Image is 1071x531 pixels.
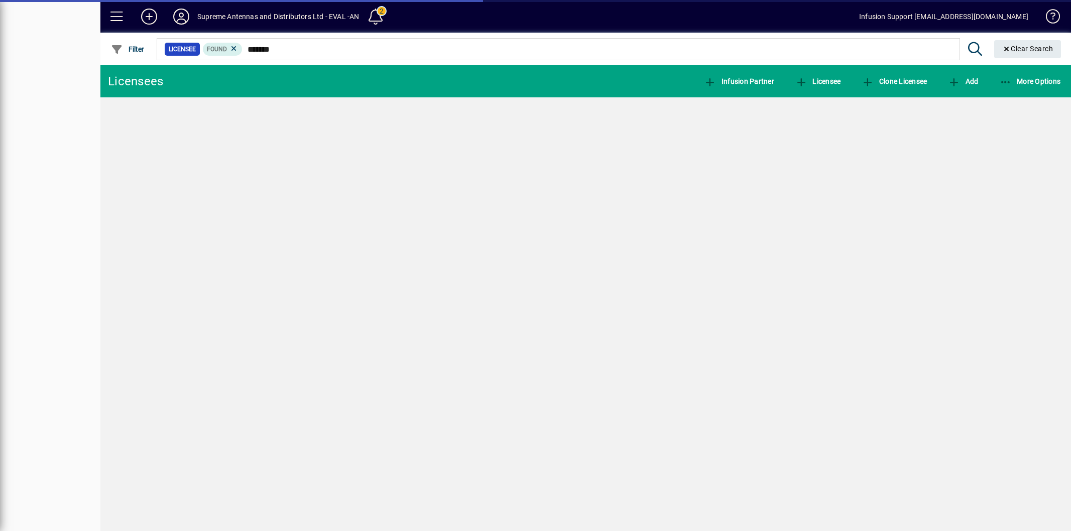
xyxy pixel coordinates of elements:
[997,72,1063,90] button: More Options
[793,72,844,90] button: Licensee
[207,46,227,53] span: Found
[133,8,165,26] button: Add
[169,44,196,54] span: Licensee
[862,77,927,85] span: Clone Licensee
[165,8,197,26] button: Profile
[945,72,981,90] button: Add
[948,77,978,85] span: Add
[994,40,1061,58] button: Clear
[1038,2,1058,35] a: Knowledge Base
[1000,77,1061,85] span: More Options
[859,72,929,90] button: Clone Licensee
[704,77,774,85] span: Infusion Partner
[108,73,163,89] div: Licensees
[795,77,841,85] span: Licensee
[197,9,359,25] div: Supreme Antennas and Distributors Ltd - EVAL -AN
[701,72,777,90] button: Infusion Partner
[203,43,243,56] mat-chip: Found Status: Found
[859,9,1028,25] div: Infusion Support [EMAIL_ADDRESS][DOMAIN_NAME]
[1002,45,1053,53] span: Clear Search
[108,40,147,58] button: Filter
[111,45,145,53] span: Filter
